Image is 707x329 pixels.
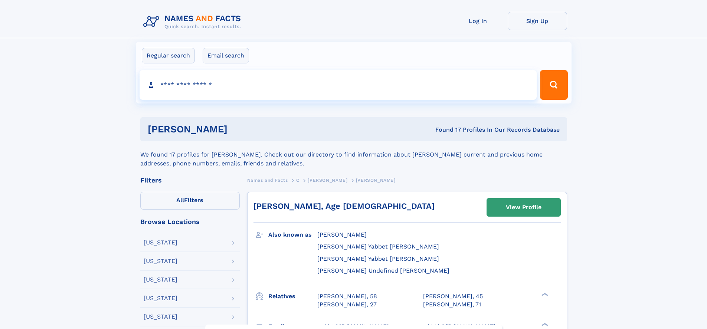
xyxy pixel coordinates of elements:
h3: Also known as [268,228,317,241]
a: [PERSON_NAME], 27 [317,300,377,309]
input: search input [140,70,537,100]
div: View Profile [506,199,541,216]
a: [PERSON_NAME] [308,175,347,185]
a: [PERSON_NAME], Age [DEMOGRAPHIC_DATA] [253,201,435,211]
a: Names and Facts [247,175,288,185]
h3: Relatives [268,290,317,303]
label: Email search [203,48,249,63]
label: Regular search [142,48,195,63]
span: All [176,197,184,204]
div: Found 17 Profiles In Our Records Database [331,126,560,134]
span: [PERSON_NAME] [308,178,347,183]
div: ❯ [540,322,549,327]
a: [PERSON_NAME], 71 [423,300,481,309]
span: [PERSON_NAME] [356,178,396,183]
a: C [296,175,300,185]
div: [US_STATE] [144,277,177,283]
h1: [PERSON_NAME] [148,125,331,134]
span: [PERSON_NAME] Undefined [PERSON_NAME] [317,267,449,274]
span: [PERSON_NAME] Yabbet [PERSON_NAME] [317,243,439,250]
a: [PERSON_NAME], 58 [317,292,377,300]
a: View Profile [487,198,560,216]
div: [US_STATE] [144,258,177,264]
button: Search Button [540,70,567,100]
a: Sign Up [508,12,567,30]
a: [PERSON_NAME], 45 [423,292,483,300]
span: [PERSON_NAME] Yabbet [PERSON_NAME] [317,255,439,262]
div: [US_STATE] [144,295,177,301]
label: Filters [140,192,240,210]
img: Logo Names and Facts [140,12,247,32]
div: [US_STATE] [144,240,177,246]
div: ❯ [540,292,549,297]
div: Filters [140,177,240,184]
span: [PERSON_NAME] [317,231,367,238]
span: C [296,178,300,183]
div: [US_STATE] [144,314,177,320]
div: Browse Locations [140,218,240,225]
a: Log In [448,12,508,30]
div: We found 17 profiles for [PERSON_NAME]. Check out our directory to find information about [PERSON... [140,141,567,168]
